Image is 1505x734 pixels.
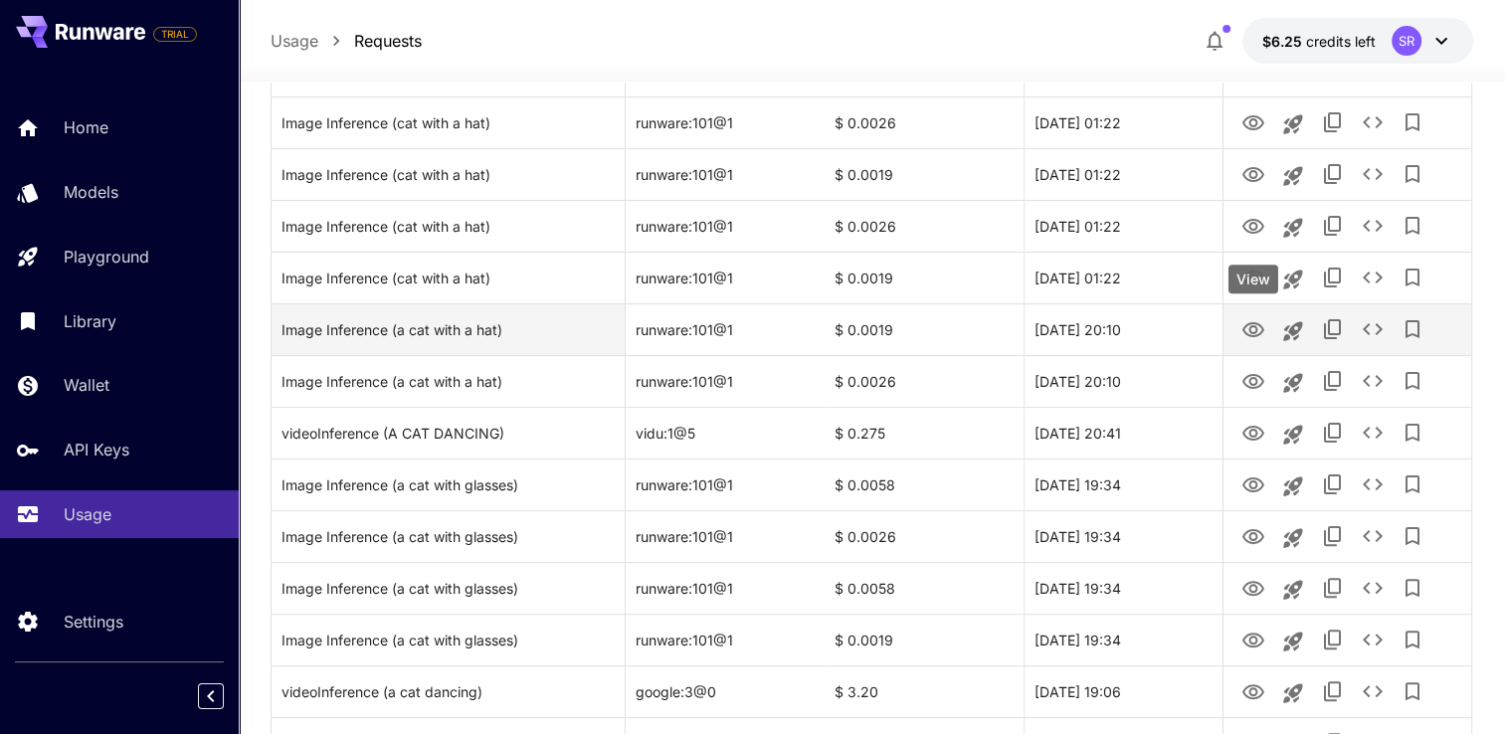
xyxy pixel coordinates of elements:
button: Copy TaskUUID [1313,361,1353,401]
button: See details [1353,361,1393,401]
div: SR [1392,26,1421,56]
button: Copy TaskUUID [1313,206,1353,246]
button: Add to library [1393,464,1432,504]
span: $6.25 [1262,33,1306,50]
div: $ 0.0026 [825,96,1024,148]
p: Settings [64,610,123,634]
div: $ 0.0019 [825,148,1024,200]
button: View [1233,412,1273,453]
button: View [1233,257,1273,297]
div: 23 Sep, 2025 01:22 [1024,200,1223,252]
div: Click to copy prompt [282,356,615,407]
div: 20 Sep, 2025 19:34 [1024,614,1223,665]
span: Add your payment card to enable full platform functionality. [153,22,197,46]
div: $ 0.0058 [825,562,1024,614]
button: See details [1353,568,1393,608]
div: $ 0.0019 [825,252,1024,303]
div: Click to copy prompt [282,304,615,355]
button: View [1233,463,1273,504]
div: Click to copy prompt [282,201,615,252]
button: View [1233,308,1273,349]
a: Usage [271,29,318,53]
button: See details [1353,102,1393,142]
button: Copy TaskUUID [1313,516,1353,556]
button: Add to library [1393,671,1432,711]
div: Click to copy prompt [282,149,615,200]
button: View [1233,670,1273,711]
div: Click to copy prompt [282,511,615,562]
button: Copy TaskUUID [1313,464,1353,504]
div: $ 0.0026 [825,200,1024,252]
button: View [1233,360,1273,401]
div: 23 Sep, 2025 01:22 [1024,96,1223,148]
button: Collapse sidebar [198,683,224,709]
button: Add to library [1393,258,1432,297]
button: See details [1353,413,1393,453]
div: google:3@0 [626,665,825,717]
button: View [1233,205,1273,246]
span: credits left [1306,33,1376,50]
button: Add to library [1393,206,1432,246]
div: $ 0.0026 [825,510,1024,562]
button: Add to library [1393,309,1432,349]
div: View [1228,265,1278,293]
div: runware:101@1 [626,510,825,562]
button: Add to library [1393,361,1432,401]
button: See details [1353,620,1393,659]
button: Copy TaskUUID [1313,154,1353,194]
button: Add to library [1393,568,1432,608]
button: Launch in playground [1273,260,1313,299]
button: View [1233,567,1273,608]
div: Click to copy prompt [282,408,615,459]
div: vidu:1@5 [626,407,825,459]
div: $ 0.0026 [825,355,1024,407]
div: runware:101@1 [626,459,825,510]
div: $ 0.275 [825,407,1024,459]
button: Launch in playground [1273,104,1313,144]
div: runware:101@1 [626,148,825,200]
p: Wallet [64,373,109,397]
button: Copy TaskUUID [1313,102,1353,142]
div: runware:101@1 [626,303,825,355]
div: Click to copy prompt [282,459,615,510]
p: API Keys [64,438,129,461]
button: Copy TaskUUID [1313,620,1353,659]
button: Add to library [1393,102,1432,142]
button: See details [1353,671,1393,711]
div: 23 Sep, 2025 01:22 [1024,252,1223,303]
button: Launch in playground [1273,466,1313,506]
p: Models [64,180,118,204]
div: 20 Sep, 2025 19:34 [1024,510,1223,562]
div: Click to copy prompt [282,563,615,614]
button: View [1233,153,1273,194]
button: Launch in playground [1273,311,1313,351]
div: Click to copy prompt [282,253,615,303]
button: Copy TaskUUID [1313,309,1353,349]
button: Copy TaskUUID [1313,568,1353,608]
p: Playground [64,245,149,269]
p: Library [64,309,116,333]
div: 20 Sep, 2025 19:34 [1024,562,1223,614]
div: 22 Sep, 2025 20:10 [1024,303,1223,355]
button: View [1233,101,1273,142]
button: See details [1353,516,1393,556]
button: See details [1353,309,1393,349]
div: $ 0.0019 [825,303,1024,355]
nav: breadcrumb [271,29,422,53]
div: 20 Sep, 2025 20:41 [1024,407,1223,459]
a: Requests [354,29,422,53]
div: Collapse sidebar [213,678,239,714]
div: runware:101@1 [626,200,825,252]
div: 22 Sep, 2025 20:10 [1024,355,1223,407]
button: Launch in playground [1273,622,1313,661]
button: Launch in playground [1273,570,1313,610]
button: See details [1353,464,1393,504]
div: Click to copy prompt [282,97,615,148]
button: Launch in playground [1273,156,1313,196]
button: Add to library [1393,516,1432,556]
button: See details [1353,206,1393,246]
div: 23 Sep, 2025 01:22 [1024,148,1223,200]
button: Copy TaskUUID [1313,671,1353,711]
button: See details [1353,154,1393,194]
